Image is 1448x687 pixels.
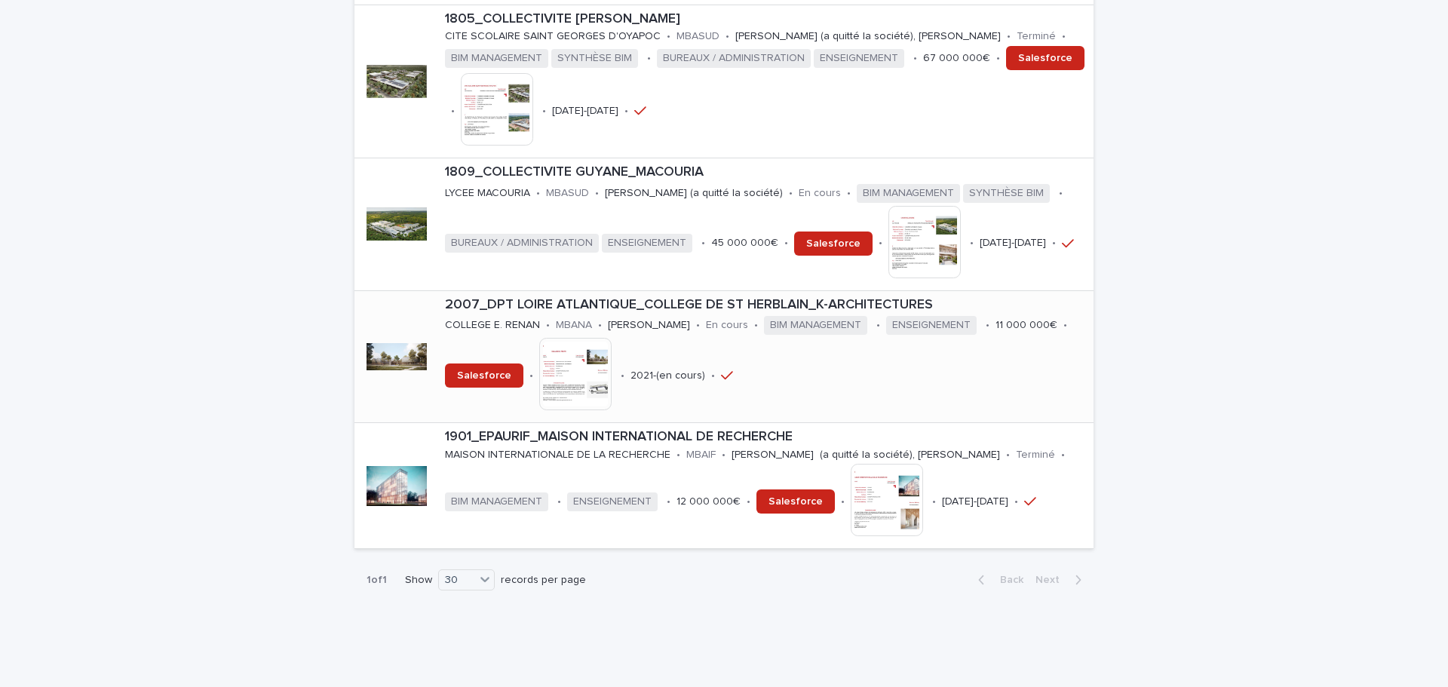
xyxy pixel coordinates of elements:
[551,49,638,68] span: SYNTHÈSE BIM
[1007,30,1011,43] p: •
[667,30,670,43] p: •
[624,105,628,118] p: •
[942,495,1008,508] p: [DATE]-[DATE]
[546,187,589,200] p: MBASUD
[608,319,690,332] p: [PERSON_NAME]
[991,575,1023,585] span: Back
[1062,30,1066,43] p: •
[764,316,867,335] span: BIM MANAGEMENT
[701,237,705,250] p: •
[980,237,1046,250] p: [DATE]-[DATE]
[784,237,788,250] p: •
[996,52,1000,65] p: •
[676,495,741,508] p: 12 000 000€
[1017,30,1056,43] p: Terminé
[354,423,1094,549] a: 1901_EPAURIF_MAISON INTERNATIONAL DE RECHERCHEMAISON INTERNATIONALE DE LA RECHERCHE•MBAIF•[PERSON...
[445,363,523,388] a: Salesforce
[706,319,748,332] p: En cours
[847,187,851,200] p: •
[841,495,845,508] p: •
[457,370,511,381] span: Salesforce
[995,319,1057,332] p: 11 000 000€
[1035,575,1069,585] span: Next
[806,238,861,249] span: Salesforce
[735,30,1001,43] p: [PERSON_NAME] (a quitté la société), [PERSON_NAME]
[354,158,1094,290] a: 1809_COLLECTIVITE GUYANE_MACOURIALYCEE MACOURIA•MBASUD•[PERSON_NAME] (a quitté la société)•En cou...
[445,429,1088,446] p: 1901_EPAURIF_MAISON INTERNATIONAL DE RECHERCHE
[451,105,455,118] p: •
[923,52,990,65] p: 67 000 000€
[879,237,882,250] p: •
[1018,53,1072,63] span: Salesforce
[676,30,719,43] p: MBASUD
[621,370,624,382] p: •
[722,449,726,462] p: •
[595,187,599,200] p: •
[647,52,651,65] p: •
[747,495,750,508] p: •
[605,187,783,200] p: [PERSON_NAME] (a quitté la société)
[876,319,880,332] p: •
[756,489,835,514] a: Salesforce
[1016,449,1055,462] p: Terminé
[814,49,904,68] span: ENSEIGNEMENT
[886,316,977,335] span: ENSEIGNEMENT
[567,492,658,511] span: ENSEIGNEMENT
[799,187,841,200] p: En cours
[546,319,550,332] p: •
[542,105,546,118] p: •
[657,49,811,68] span: BUREAUX / ADMINISTRATION
[445,234,599,253] span: BUREAUX / ADMINISTRATION
[963,184,1050,203] span: SYNTHÈSE BIM
[445,49,548,68] span: BIM MANAGEMENT
[1052,237,1056,250] p: •
[445,187,530,200] p: LYCEE MACOURIA
[445,297,1088,314] p: 2007_DPT LOIRE ATLANTIQUE_COLLEGE DE ST HERBLAIN_K-ARCHITECTURES
[1029,573,1094,587] button: Next
[857,184,960,203] span: BIM MANAGEMENT
[445,319,540,332] p: COLLEGE E. RENAN
[445,164,1088,181] p: 1809_COLLECTIVITE GUYANE_MACOURIA
[556,319,592,332] p: MBANA
[696,319,700,332] p: •
[732,449,1000,462] p: [PERSON_NAME] (a quitté la société), [PERSON_NAME]
[354,562,399,599] p: 1 of 1
[405,574,432,587] p: Show
[794,232,873,256] a: Salesforce
[711,370,715,382] p: •
[602,234,692,253] span: ENSEIGNEMENT
[445,11,1088,28] p: 1805_COLLECTIVITE [PERSON_NAME]
[986,319,989,332] p: •
[536,187,540,200] p: •
[529,370,533,382] p: •
[501,574,586,587] p: records per page
[913,52,917,65] p: •
[686,449,716,462] p: MBAIF
[552,105,618,118] p: [DATE]-[DATE]
[676,449,680,462] p: •
[630,370,705,382] p: 2021-(en cours)
[932,495,936,508] p: •
[667,495,670,508] p: •
[1006,449,1010,462] p: •
[1006,46,1084,70] a: Salesforce
[789,187,793,200] p: •
[754,319,758,332] p: •
[598,319,602,332] p: •
[1014,495,1018,508] p: •
[439,572,475,588] div: 30
[768,496,823,507] span: Salesforce
[970,237,974,250] p: •
[557,495,561,508] p: •
[445,449,670,462] p: MAISON INTERNATIONALE DE LA RECHERCHE
[1059,187,1063,200] p: •
[445,30,661,43] p: CITE SCOLAIRE SAINT GEORGES D'OYAPOC
[354,5,1094,158] a: 1805_COLLECTIVITE [PERSON_NAME]CITE SCOLAIRE SAINT GEORGES D'OYAPOC•MBASUD•[PERSON_NAME] (a quitt...
[354,291,1094,423] a: 2007_DPT LOIRE ATLANTIQUE_COLLEGE DE ST HERBLAIN_K-ARCHITECTURESCOLLEGE E. RENAN•MBANA•[PERSON_NA...
[1061,449,1065,462] p: •
[966,573,1029,587] button: Back
[1063,319,1067,332] p: •
[711,237,778,250] p: 45 000 000€
[445,492,548,511] span: BIM MANAGEMENT
[726,30,729,43] p: •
